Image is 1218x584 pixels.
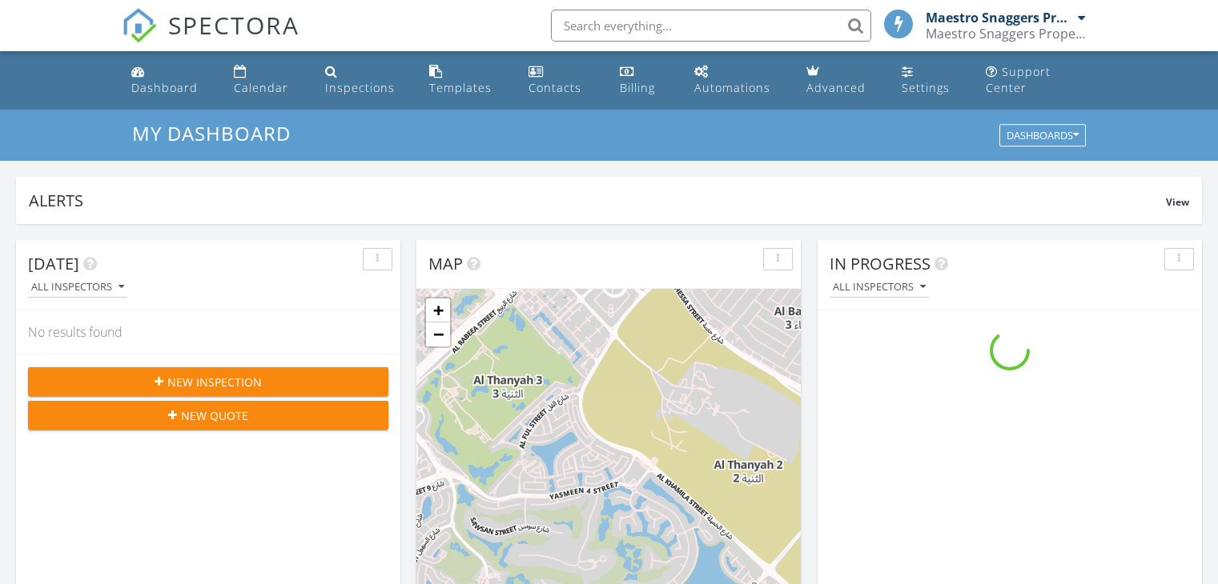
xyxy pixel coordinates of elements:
img: The Best Home Inspection Software - Spectora [122,8,157,43]
div: Alerts [29,190,1166,211]
button: Dashboards [999,125,1086,147]
div: Advanced [806,80,866,95]
span: SPECTORA [168,8,299,42]
div: Automations [694,80,770,95]
a: Calendar [227,58,305,103]
a: Inspections [319,58,411,103]
button: New Quote [28,401,388,430]
a: Automations (Basic) [688,58,787,103]
a: Support Center [979,58,1093,103]
div: Contacts [529,80,581,95]
button: New Inspection [28,367,388,396]
div: Maestro Snaggers Property Observer LLC [926,10,1074,26]
button: All Inspectors [28,277,127,298]
span: My Dashboard [132,120,291,146]
a: Contacts [522,58,601,103]
div: Inspections [325,80,395,95]
a: Advanced [800,58,882,103]
button: All Inspectors [830,277,929,298]
span: New Quote [181,407,248,424]
div: Support Center [986,64,1051,95]
a: Billing [613,58,675,103]
a: Dashboard [125,58,215,103]
a: Settings [895,58,967,103]
div: Calendar [234,80,288,95]
div: Dashboard [131,80,198,95]
div: Settings [902,80,950,95]
a: Templates [423,58,509,103]
span: Map [428,253,463,274]
a: SPECTORA [122,22,299,55]
input: Search everything... [551,10,871,42]
div: Maestro Snaggers Property Observer [926,26,1086,42]
div: All Inspectors [833,282,926,293]
div: Dashboards [1007,130,1079,142]
div: Billing [620,80,655,95]
span: In Progress [830,253,931,274]
div: No results found [16,310,400,354]
span: New Inspection [167,374,262,390]
span: View [1166,195,1189,209]
span: [DATE] [28,253,79,274]
div: Templates [429,80,492,95]
a: Zoom out [426,322,450,346]
a: Zoom in [426,298,450,322]
div: All Inspectors [31,282,124,293]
